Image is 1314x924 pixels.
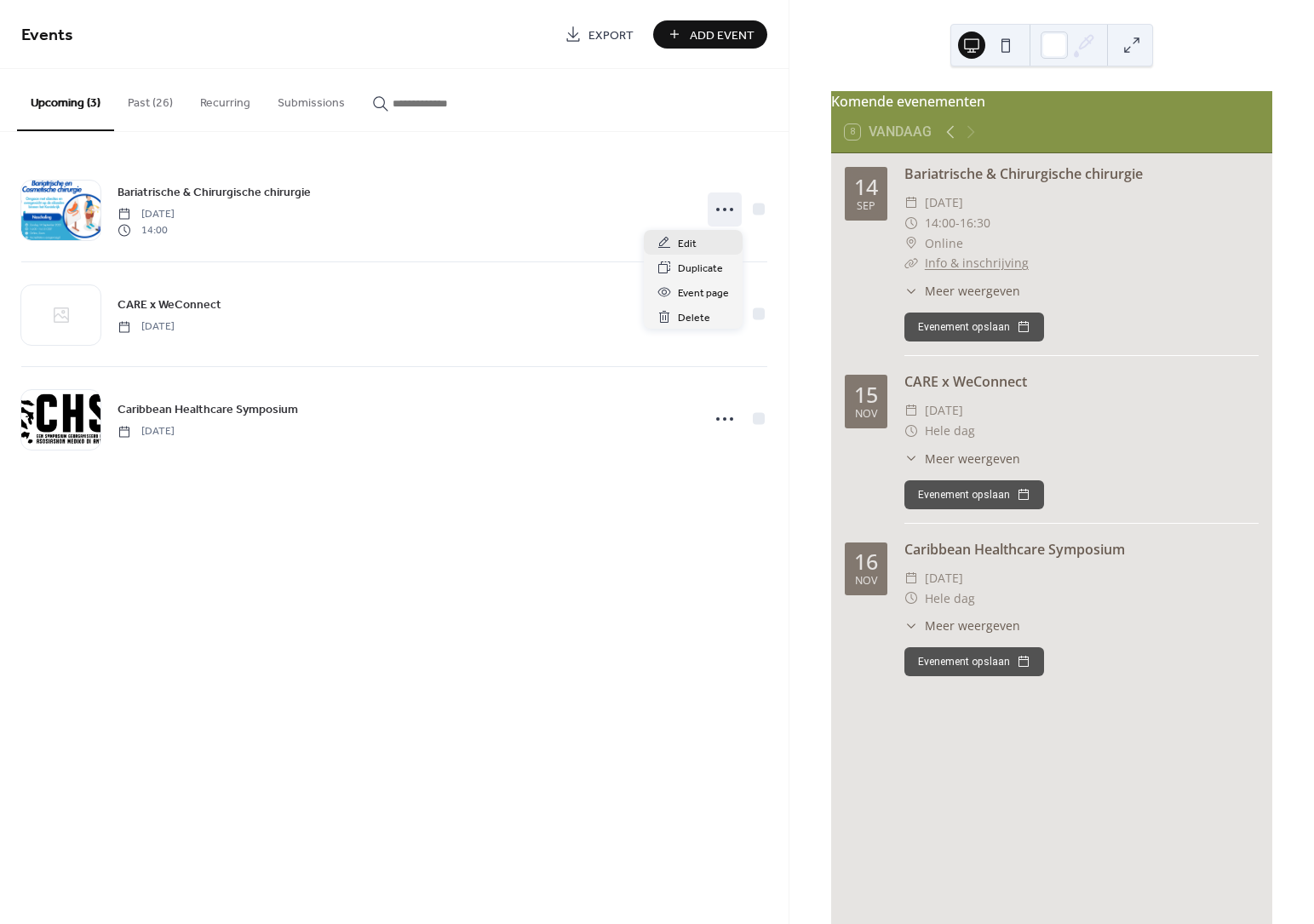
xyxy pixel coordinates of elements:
span: Meer weergeven [925,617,1020,634]
div: 16 [854,551,878,572]
a: Info & inschrijving [925,255,1029,271]
span: Export [588,26,634,44]
div: ​ [904,213,918,233]
div: ​ [904,617,918,634]
span: - [955,213,960,233]
button: Upcoming (3) [17,69,114,131]
button: ​Meer weergeven [904,617,1020,634]
span: 14:00 [925,213,955,233]
div: CARE x WeConnect [904,371,1259,392]
span: [DATE] [118,319,175,335]
span: CARE x WeConnect [118,296,221,314]
button: ​Meer weergeven [904,450,1020,468]
div: Komende evenementen [831,91,1272,112]
span: Duplicate [678,260,723,278]
span: [DATE] [925,400,963,421]
button: Evenement opslaan [904,480,1044,509]
span: Delete [678,309,710,327]
div: ​ [904,421,918,441]
a: CARE x WeConnect [118,295,221,314]
div: 15 [854,384,878,405]
div: ​ [904,400,918,421]
span: Hele dag [925,588,975,609]
span: [DATE] [118,207,175,222]
div: ​ [904,253,918,273]
div: ​ [904,450,918,468]
div: ​ [904,588,918,609]
div: ​ [904,568,918,588]
span: Caribbean Healthcare Symposium [118,401,298,419]
span: Event page [678,284,729,302]
span: Events [21,19,73,52]
span: Online [925,233,963,254]
span: Add Event [690,26,755,44]
div: nov [855,409,877,420]
span: Meer weergeven [925,450,1020,468]
div: nov [855,576,877,587]
span: Edit [678,235,697,253]
button: Submissions [264,69,359,129]
div: sep [857,201,875,212]
div: ​ [904,233,918,254]
div: 14 [854,176,878,198]
button: Past (26) [114,69,186,129]
span: 14:00 [118,222,175,238]
span: Meer weergeven [925,282,1020,300]
button: Recurring [186,69,264,129]
button: ​Meer weergeven [904,282,1020,300]
button: Evenement opslaan [904,313,1044,341]
a: Export [552,20,646,49]
span: [DATE] [925,192,963,213]
button: Add Event [653,20,767,49]
div: Caribbean Healthcare Symposium [904,539,1259,560]
span: [DATE] [118,424,175,439]
span: Bariatrische & Chirurgische chirurgie [118,184,311,202]
span: [DATE] [925,568,963,588]
div: ​ [904,282,918,300]
button: Evenement opslaan [904,647,1044,676]
div: ​ [904,192,918,213]
a: Bariatrische & Chirurgische chirurgie [118,182,311,202]
a: Caribbean Healthcare Symposium [118,399,298,419]
span: 16:30 [960,213,990,233]
span: Hele dag [925,421,975,441]
a: Bariatrische & Chirurgische chirurgie [904,164,1143,183]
